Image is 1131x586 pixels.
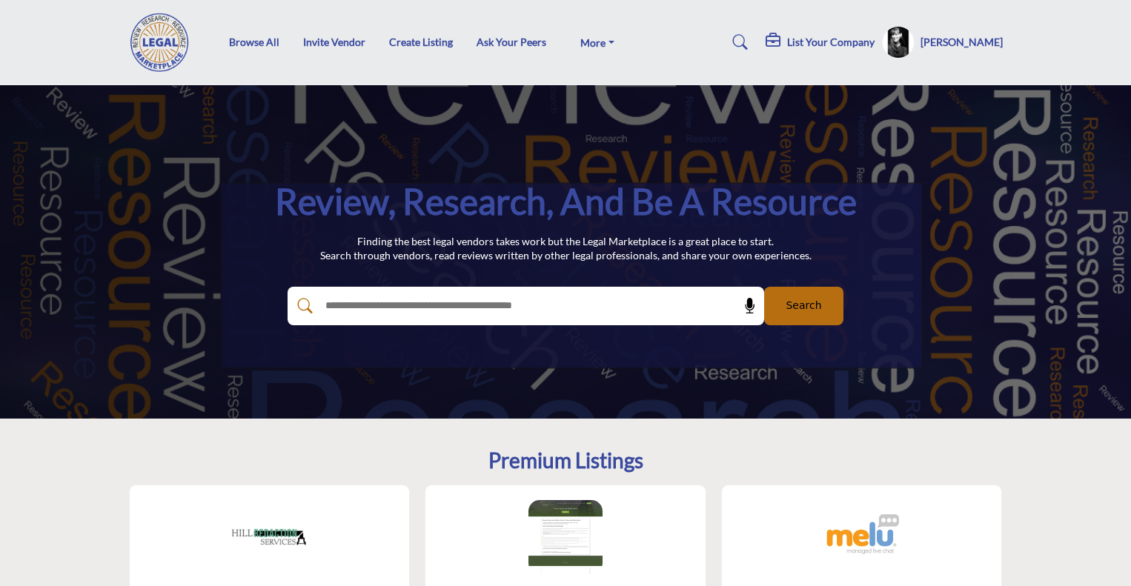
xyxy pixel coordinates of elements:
p: Finding the best legal vendors takes work but the Legal Marketplace is a great place to start. [320,234,812,249]
a: Invite Vendor [303,36,365,48]
h2: Premium Listings [488,448,643,473]
h1: Review, Research, and be a Resource [275,179,857,224]
img: VeriServe Solutions, Inc. [528,500,603,574]
a: More [570,32,625,53]
img: Melu [825,500,899,574]
a: Search [718,30,757,54]
span: Search [786,298,821,313]
p: Search through vendors, read reviews written by other legal professionals, and share your own exp... [320,248,812,263]
div: List Your Company [766,33,875,51]
a: Browse All [229,36,279,48]
h5: [PERSON_NAME] [921,35,1003,50]
button: Search [764,287,843,325]
button: Show hide supplier dropdown [882,26,915,59]
img: Hill Redaction Services [232,500,306,574]
a: Ask Your Peers [477,36,546,48]
img: Site Logo [129,13,199,72]
h5: List Your Company [787,36,875,49]
a: Create Listing [389,36,453,48]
